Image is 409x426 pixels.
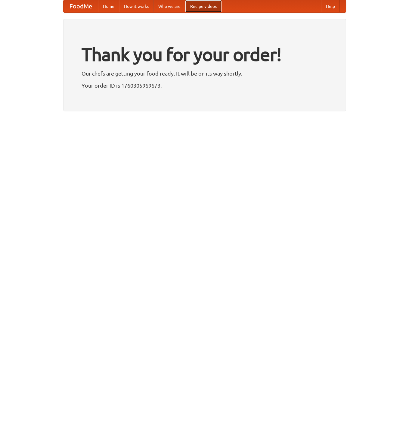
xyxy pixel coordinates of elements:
[119,0,153,12] a: How it works
[82,69,328,78] p: Our chefs are getting your food ready. It will be on its way shortly.
[98,0,119,12] a: Home
[185,0,222,12] a: Recipe videos
[321,0,340,12] a: Help
[82,81,328,90] p: Your order ID is 1760305969673.
[153,0,185,12] a: Who we are
[82,40,328,69] h1: Thank you for your order!
[64,0,98,12] a: FoodMe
